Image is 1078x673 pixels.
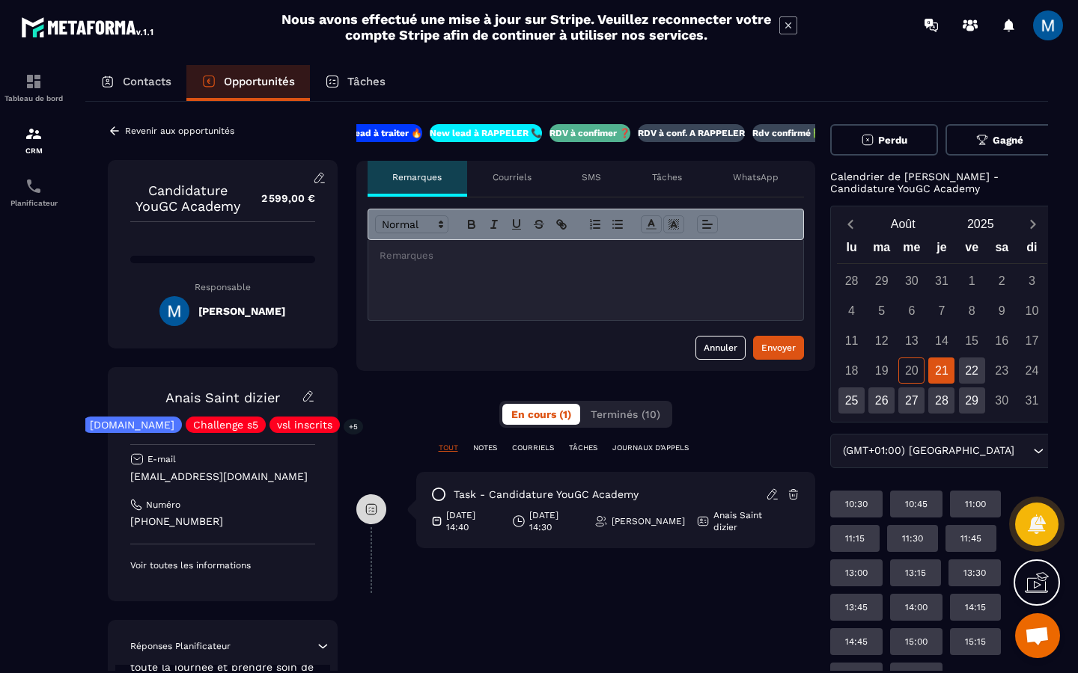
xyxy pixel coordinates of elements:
a: Ouvrir le chat [1015,613,1060,658]
p: Candidature YouGC Academy [130,182,246,214]
p: 11:30 [902,532,923,544]
p: 10:45 [905,498,928,510]
p: 14:15 [965,601,986,613]
p: E-mail [147,453,176,465]
div: 6 [898,298,925,324]
p: TÂCHES [569,443,597,453]
div: di [1017,237,1047,263]
h5: [PERSON_NAME] [198,305,285,317]
button: Terminés (10) [582,404,669,425]
button: Envoyer [753,336,804,360]
div: 12 [868,328,895,354]
p: TOUT [439,443,458,453]
button: Gagné [945,124,1054,156]
button: Open years overlay [942,211,1020,237]
div: 3 [1019,268,1045,294]
p: Revenir aux opportunités [125,126,234,136]
div: 5 [868,298,895,324]
div: 22 [959,357,985,384]
p: COURRIELS [512,443,554,453]
p: 13:00 [845,567,868,579]
p: RDV à conf. A RAPPELER [638,127,745,139]
p: 13:15 [905,567,926,579]
p: 14:45 [845,636,868,648]
p: vsl inscrits [277,420,332,430]
div: 1 [959,268,985,294]
p: [PERSON_NAME] [612,515,685,527]
button: En cours (1) [502,404,580,425]
p: NOTES [473,443,497,453]
p: SMS [582,171,601,183]
img: formation [25,125,43,143]
p: 2 599,00 € [246,184,315,213]
div: Calendar days [837,268,1047,414]
p: New lead à RAPPELER 📞 [430,127,542,139]
div: 18 [838,357,865,384]
a: Tâches [310,65,401,101]
div: 8 [959,298,985,324]
p: Anais Saint dizier [713,509,788,533]
p: Courriels [493,171,532,183]
div: 10 [1019,298,1045,324]
h2: Nous avons effectué une mise à jour sur Stripe. Veuillez reconnecter votre compte Stripe afin de ... [281,11,772,43]
p: WhatsApp [733,171,779,183]
div: 28 [928,387,954,414]
p: CRM [4,147,64,155]
a: formationformationTableau de bord [4,61,64,114]
button: Previous month [837,214,865,234]
span: (GMT+01:00) [GEOGRAPHIC_DATA] [840,443,1018,459]
p: +5 [344,419,363,434]
p: 13:30 [963,567,986,579]
p: [PHONE_NUMBER] [130,514,315,529]
button: Next month [1020,214,1047,234]
div: sa [987,237,1017,263]
p: Opportunités [224,75,295,88]
div: ve [957,237,987,263]
p: 11:15 [845,532,865,544]
div: me [897,237,927,263]
a: formationformationCRM [4,114,64,166]
div: 14 [928,328,954,354]
div: 20 [898,357,925,384]
p: Voir toutes les informations [130,559,315,571]
p: Planificateur [4,199,64,207]
button: Open months overlay [865,211,943,237]
span: Terminés (10) [591,408,660,420]
p: 13:45 [845,601,868,613]
a: schedulerschedulerPlanificateur [4,166,64,218]
p: 15:00 [905,636,928,648]
div: 31 [928,268,954,294]
p: JOURNAUX D'APPELS [612,443,689,453]
img: formation [25,73,43,90]
div: 31 [1019,387,1045,414]
div: Calendar wrapper [837,237,1047,414]
div: je [927,237,957,263]
p: Numéro [146,499,180,511]
div: 7 [928,298,954,324]
p: 11:45 [960,532,981,544]
div: 17 [1019,328,1045,354]
p: Tâches [347,75,386,88]
p: Contacts [123,75,171,88]
div: 15 [959,328,985,354]
p: Tâches [652,171,682,183]
p: 10:30 [845,498,868,510]
div: Envoyer [761,340,796,355]
img: logo [21,13,156,40]
p: [DATE] 14:30 [529,509,584,533]
p: Rdv confirmé ✅ [752,127,824,139]
div: 28 [838,268,865,294]
p: Tableau de bord [4,94,64,102]
p: Remarques [392,171,442,183]
button: Annuler [695,336,746,360]
div: 4 [838,298,865,324]
a: Contacts [85,65,186,101]
span: En cours (1) [511,408,571,420]
div: 19 [868,357,895,384]
div: 29 [868,268,895,294]
input: Search for option [1018,443,1029,459]
a: Anais Saint dizier [165,390,280,405]
div: 24 [1019,357,1045,384]
div: 30 [898,268,925,294]
a: Opportunités [186,65,310,101]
